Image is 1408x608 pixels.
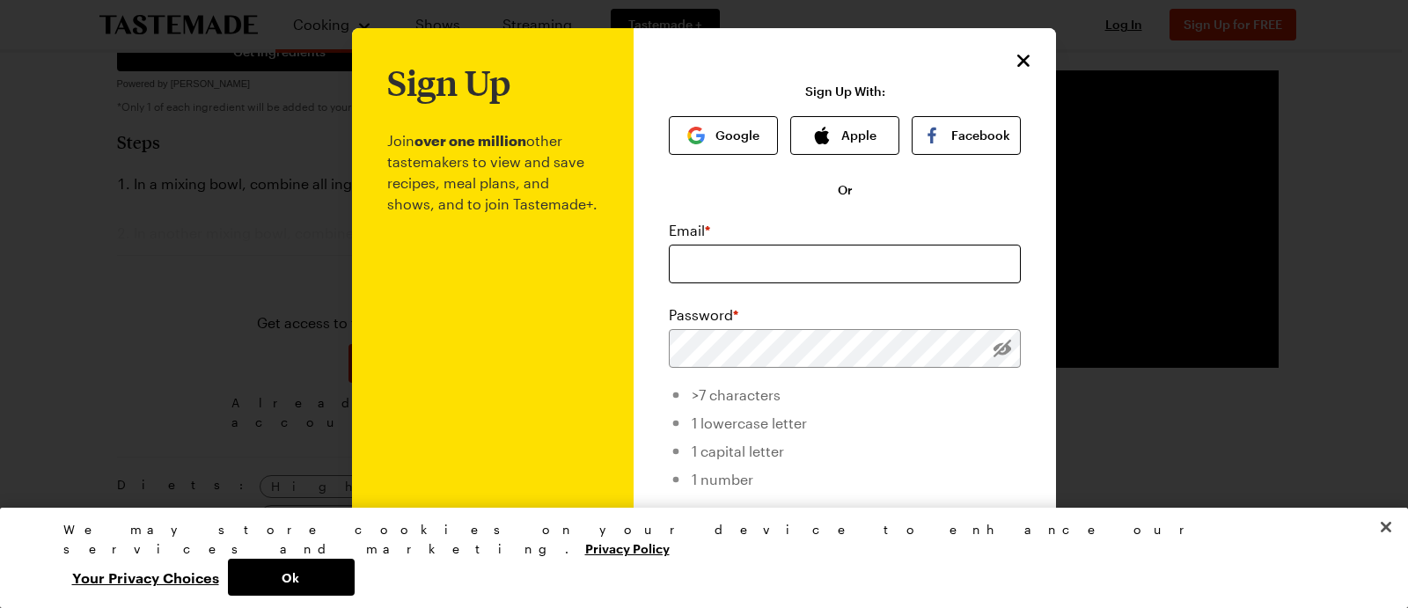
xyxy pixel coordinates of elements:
div: Privacy [63,520,1331,596]
button: Google [669,116,778,155]
button: Your Privacy Choices [63,559,228,596]
button: Close [1012,49,1035,72]
span: >7 characters [692,386,781,403]
button: Apple [790,116,899,155]
h1: Sign Up [387,63,510,102]
a: More information about your privacy, opens in a new tab [585,539,670,556]
button: Ok [228,559,355,596]
b: over one million [414,132,526,149]
button: Close [1367,508,1405,546]
span: 1 capital letter [692,443,784,459]
span: 1 lowercase letter [692,414,807,431]
label: Password [669,304,738,326]
span: 1 number [692,471,753,487]
button: Facebook [912,116,1021,155]
p: Sign Up With: [805,84,885,99]
span: Or [838,181,853,199]
label: Email [669,220,710,241]
div: We may store cookies on your device to enhance our services and marketing. [63,520,1331,559]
